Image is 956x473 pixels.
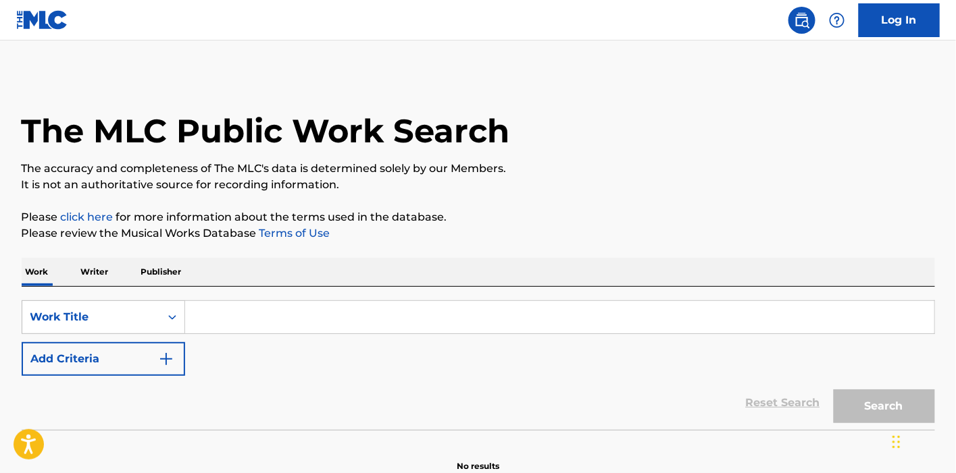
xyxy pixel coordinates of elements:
[22,258,53,286] p: Work
[888,408,956,473] iframe: Chat Widget
[257,227,330,240] a: Terms of Use
[892,422,901,462] div: Drag
[794,12,810,28] img: search
[788,7,815,34] a: Public Search
[77,258,113,286] p: Writer
[22,225,935,242] p: Please review the Musical Works Database
[22,111,510,151] h1: The MLC Public Work Search
[30,309,152,325] div: Work Title
[16,10,68,30] img: MLC Logo
[829,12,845,28] img: help
[22,300,935,430] form: Search Form
[859,3,940,37] a: Log In
[22,161,935,177] p: The accuracy and completeness of The MLC's data is determined solely by our Members.
[22,342,185,376] button: Add Criteria
[61,211,114,223] a: click here
[457,444,499,472] p: No results
[22,177,935,193] p: It is not an authoritative source for recording information.
[22,209,935,225] p: Please for more information about the terms used in the database.
[158,351,174,367] img: 9d2ae6d4665cec9f34b9.svg
[137,258,186,286] p: Publisher
[824,7,851,34] div: Help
